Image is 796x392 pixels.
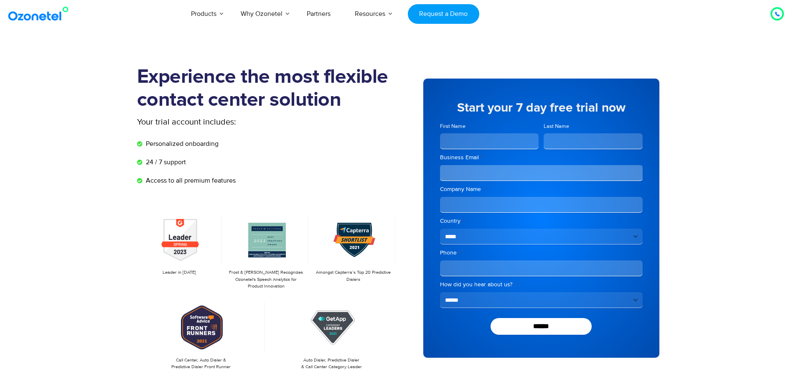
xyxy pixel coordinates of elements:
[228,269,304,290] p: Frost & [PERSON_NAME] Recognizes Ozonetel's Speech Analytics for Product Innovation
[440,185,643,193] label: Company Name
[544,122,643,130] label: Last Name
[141,269,217,276] p: Leader in [DATE]
[440,102,643,114] h5: Start your 7 day free trial now
[144,176,236,186] span: Access to all premium features
[272,357,392,371] p: Auto Dialer, Predictive Dialer & Call Center Category Leader
[315,269,391,283] p: Amongst Capterra’s Top 20 Predictive Dialers
[137,66,398,112] h1: Experience the most flexible contact center solution
[440,217,643,225] label: Country
[440,122,539,130] label: First Name
[141,357,261,371] p: Call Center, Auto Dialer & Predictive Dialer Front Runner
[440,249,643,257] label: Phone
[440,280,643,289] label: How did you hear about us?
[144,139,219,149] span: Personalized onboarding
[137,116,336,128] p: Your trial account includes:
[144,157,186,167] span: 24 / 7 support
[408,4,479,24] a: Request a Demo
[440,153,643,162] label: Business Email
